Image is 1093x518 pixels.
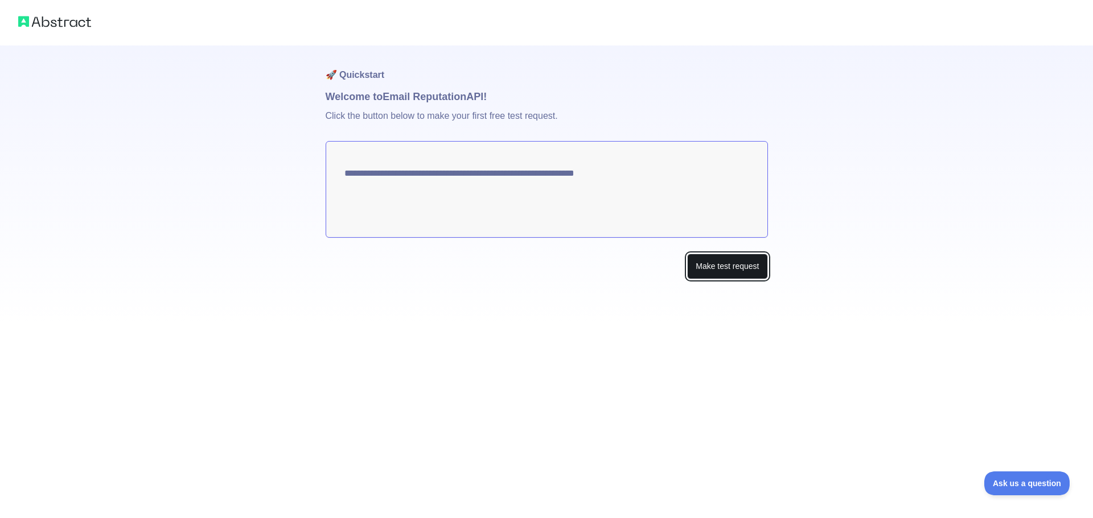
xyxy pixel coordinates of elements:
img: Abstract logo [18,14,91,30]
h1: Welcome to Email Reputation API! [326,89,768,105]
h1: 🚀 Quickstart [326,45,768,89]
p: Click the button below to make your first free test request. [326,105,768,141]
iframe: Toggle Customer Support [984,471,1070,495]
button: Make test request [687,254,767,279]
